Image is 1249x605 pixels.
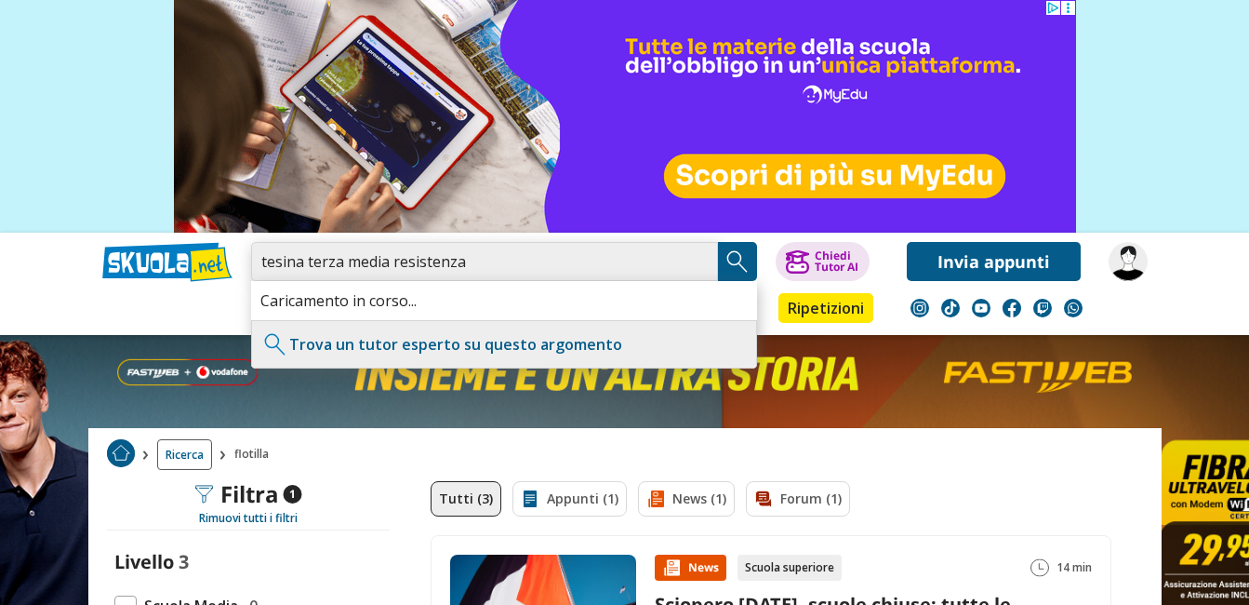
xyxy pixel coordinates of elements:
[1064,299,1083,317] img: WhatsApp
[194,485,213,504] img: Filtra filtri mobile
[521,490,539,508] img: Appunti filtro contenuto
[1056,555,1092,581] span: 14 min
[251,281,757,320] div: Caricamento in corso...
[910,299,929,317] img: instagram
[179,549,189,574] span: 3
[114,549,174,574] label: Livello
[941,299,960,317] img: tiktok
[754,490,773,508] img: Forum filtro contenuto
[1030,558,1049,577] img: Tempo lettura
[512,481,627,517] a: Appunti (1)
[1109,242,1148,281] img: forzieri
[638,481,735,517] a: News (1)
[194,481,301,507] div: Filtra
[107,511,390,526] div: Rimuovi tutti i filtri
[646,490,665,508] img: News filtro contenuto
[157,439,212,470] a: Ricerca
[746,481,850,517] a: Forum (1)
[251,242,718,281] input: Cerca appunti, riassunti o versioni
[107,439,135,470] a: Home
[655,555,726,581] div: News
[737,555,842,581] div: Scuola superiore
[718,242,757,281] button: Search Button
[107,439,135,467] img: Home
[907,242,1081,281] a: Invia appunti
[234,439,276,470] span: flotilla
[778,293,873,323] a: Ripetizioni
[431,481,501,517] a: Tutti (3)
[662,558,681,577] img: News contenuto
[776,242,870,281] button: ChiediTutor AI
[1033,299,1052,317] img: twitch
[815,250,858,273] div: Chiedi Tutor AI
[1003,299,1021,317] img: facebook
[289,334,622,355] a: Trova un tutor esperto su questo argomento
[972,299,990,317] img: youtube
[283,485,301,504] span: 1
[724,248,751,276] img: Cerca appunti, riassunti o versioni
[246,293,330,327] a: Appunti
[261,330,289,358] img: Trova un tutor esperto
